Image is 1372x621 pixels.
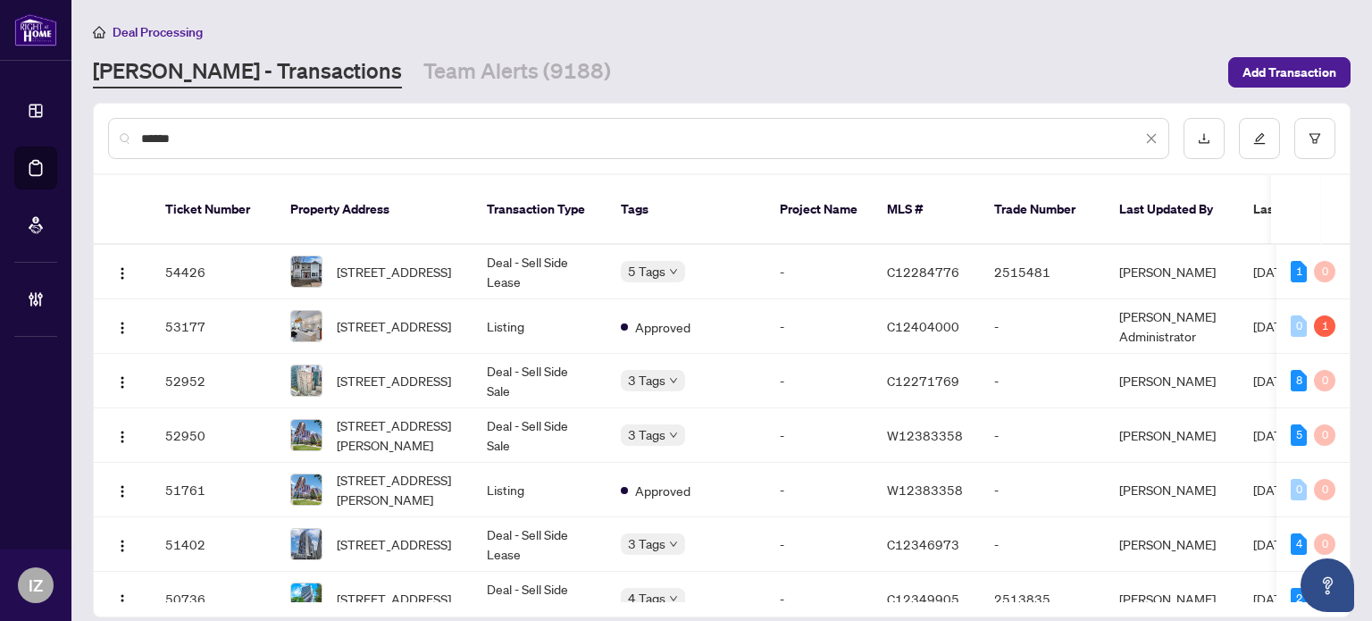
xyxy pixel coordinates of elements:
[115,539,130,553] img: Logo
[635,481,690,500] span: Approved
[887,591,959,607] span: C12349905
[980,517,1105,572] td: -
[151,299,276,354] td: 53177
[1314,424,1335,446] div: 0
[607,175,765,245] th: Tags
[1291,261,1307,282] div: 1
[291,474,322,505] img: thumbnail-img
[669,540,678,549] span: down
[1253,199,1362,219] span: Last Modified Date
[765,517,873,572] td: -
[765,463,873,517] td: -
[108,312,137,340] button: Logo
[291,365,322,396] img: thumbnail-img
[108,366,137,395] button: Logo
[1239,118,1280,159] button: edit
[1291,370,1307,391] div: 8
[115,266,130,281] img: Logo
[1253,132,1266,145] span: edit
[1314,261,1335,282] div: 0
[628,588,665,608] span: 4 Tags
[669,594,678,603] span: down
[473,245,607,299] td: Deal - Sell Side Lease
[337,415,458,455] span: [STREET_ADDRESS][PERSON_NAME]
[1291,315,1307,337] div: 0
[980,299,1105,354] td: -
[115,375,130,390] img: Logo
[108,475,137,504] button: Logo
[115,484,130,499] img: Logo
[108,257,137,286] button: Logo
[765,408,873,463] td: -
[151,175,276,245] th: Ticket Number
[1253,482,1293,498] span: [DATE]
[473,354,607,408] td: Deal - Sell Side Sale
[887,536,959,552] span: C12346973
[423,56,611,88] a: Team Alerts (9188)
[1294,118,1335,159] button: filter
[628,424,665,445] span: 3 Tags
[14,13,57,46] img: logo
[1198,132,1210,145] span: download
[108,421,137,449] button: Logo
[1314,370,1335,391] div: 0
[473,408,607,463] td: Deal - Sell Side Sale
[276,175,473,245] th: Property Address
[1301,558,1354,612] button: Open asap
[980,245,1105,299] td: 2515481
[337,316,451,336] span: [STREET_ADDRESS]
[1184,118,1225,159] button: download
[1145,132,1158,145] span: close
[1314,533,1335,555] div: 0
[1253,264,1293,280] span: [DATE]
[980,463,1105,517] td: -
[1105,354,1239,408] td: [PERSON_NAME]
[151,408,276,463] td: 52950
[1242,58,1336,87] span: Add Transaction
[669,267,678,276] span: down
[873,175,980,245] th: MLS #
[628,370,665,390] span: 3 Tags
[1314,479,1335,500] div: 0
[151,463,276,517] td: 51761
[1253,427,1293,443] span: [DATE]
[29,573,43,598] span: IZ
[291,311,322,341] img: thumbnail-img
[628,533,665,554] span: 3 Tags
[291,256,322,287] img: thumbnail-img
[115,321,130,335] img: Logo
[473,517,607,572] td: Deal - Sell Side Lease
[1253,318,1293,334] span: [DATE]
[635,317,690,337] span: Approved
[115,430,130,444] img: Logo
[337,534,451,554] span: [STREET_ADDRESS]
[1105,463,1239,517] td: [PERSON_NAME]
[151,245,276,299] td: 54426
[108,584,137,613] button: Logo
[628,261,665,281] span: 5 Tags
[93,56,402,88] a: [PERSON_NAME] - Transactions
[113,24,203,40] span: Deal Processing
[1291,533,1307,555] div: 4
[108,530,137,558] button: Logo
[1228,57,1351,88] button: Add Transaction
[1309,132,1321,145] span: filter
[151,354,276,408] td: 52952
[1105,517,1239,572] td: [PERSON_NAME]
[291,529,322,559] img: thumbnail-img
[1105,175,1239,245] th: Last Updated By
[887,373,959,389] span: C12271769
[887,482,963,498] span: W12383358
[1314,315,1335,337] div: 1
[1291,424,1307,446] div: 5
[765,175,873,245] th: Project Name
[669,376,678,385] span: down
[337,371,451,390] span: [STREET_ADDRESS]
[473,463,607,517] td: Listing
[473,175,607,245] th: Transaction Type
[1253,536,1293,552] span: [DATE]
[291,420,322,450] img: thumbnail-img
[1105,245,1239,299] td: [PERSON_NAME]
[980,175,1105,245] th: Trade Number
[887,318,959,334] span: C12404000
